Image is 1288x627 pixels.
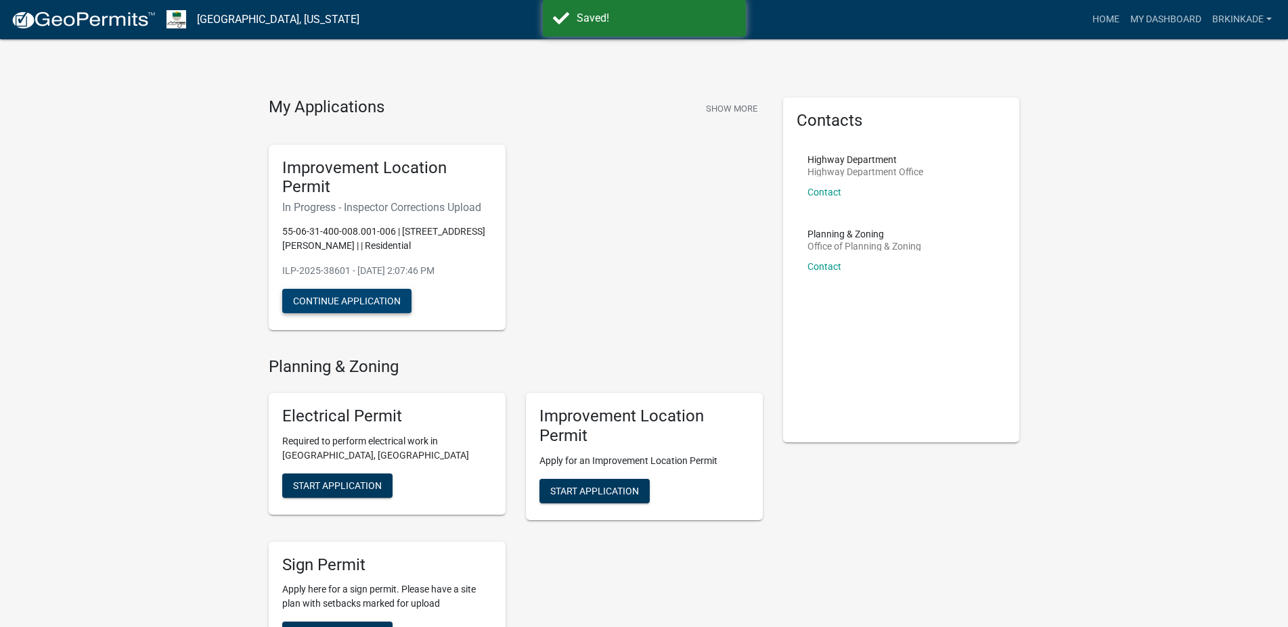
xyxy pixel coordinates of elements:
h4: My Applications [269,97,384,118]
div: Saved! [577,10,736,26]
a: [GEOGRAPHIC_DATA], [US_STATE] [197,8,359,31]
p: Office of Planning & Zoning [807,241,921,251]
img: Morgan County, Indiana [166,10,186,28]
p: Apply here for a sign permit. Please have a site plan with setbacks marked for upload [282,582,492,611]
p: Planning & Zoning [807,229,921,239]
a: brkinkade [1207,7,1277,32]
h5: Sign Permit [282,555,492,575]
a: Contact [807,261,841,272]
a: Home [1087,7,1125,32]
p: 55-06-31-400-008.001-006 | [STREET_ADDRESS][PERSON_NAME] | | Residential [282,225,492,253]
button: Show More [701,97,763,120]
h5: Electrical Permit [282,407,492,426]
h4: Planning & Zoning [269,357,763,377]
a: Contact [807,187,841,198]
h5: Improvement Location Permit [282,158,492,198]
h6: In Progress - Inspector Corrections Upload [282,201,492,214]
button: Start Application [539,479,650,503]
span: Start Application [550,485,639,496]
button: Start Application [282,473,393,498]
p: Highway Department Office [807,167,923,177]
h5: Contacts [797,111,1006,131]
span: Start Application [293,480,382,490]
p: Required to perform electrical work in [GEOGRAPHIC_DATA], [GEOGRAPHIC_DATA] [282,434,492,463]
p: ILP-2025-38601 - [DATE] 2:07:46 PM [282,264,492,278]
h5: Improvement Location Permit [539,407,749,446]
p: Apply for an Improvement Location Permit [539,454,749,468]
button: Continue Application [282,289,412,313]
p: Highway Department [807,155,923,164]
a: My Dashboard [1125,7,1207,32]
